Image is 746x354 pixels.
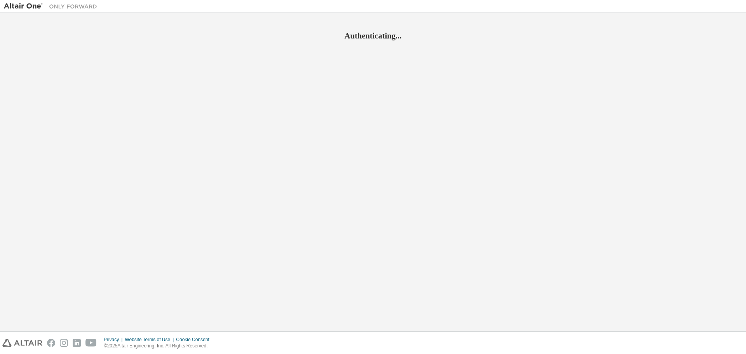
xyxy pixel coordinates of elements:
img: facebook.svg [47,339,55,347]
div: Website Terms of Use [125,337,176,343]
img: linkedin.svg [73,339,81,347]
img: instagram.svg [60,339,68,347]
div: Cookie Consent [176,337,214,343]
img: altair_logo.svg [2,339,42,347]
p: © 2025 Altair Engineering, Inc. All Rights Reserved. [104,343,214,349]
h2: Authenticating... [4,31,742,41]
img: youtube.svg [85,339,97,347]
img: Altair One [4,2,101,10]
div: Privacy [104,337,125,343]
